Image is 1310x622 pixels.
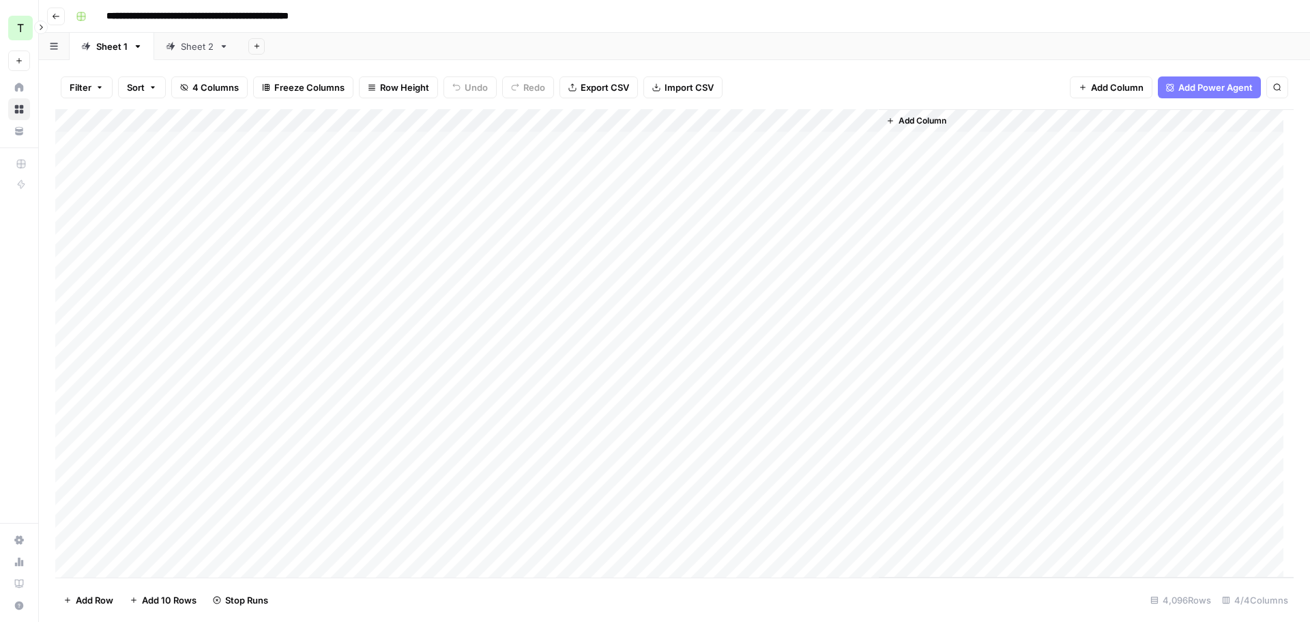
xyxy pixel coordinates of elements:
a: Learning Hub [8,573,30,595]
span: Import CSV [665,81,714,94]
button: Add Row [55,589,121,611]
span: Add Column [1091,81,1144,94]
span: Add 10 Rows [142,593,196,607]
div: 4,096 Rows [1145,589,1217,611]
span: Export CSV [581,81,629,94]
button: Sort [118,76,166,98]
span: Add Power Agent [1178,81,1253,94]
span: Stop Runs [225,593,268,607]
button: Add Column [1070,76,1152,98]
span: Sort [127,81,145,94]
span: Row Height [380,81,429,94]
span: Add Row [76,593,113,607]
button: Redo [502,76,554,98]
button: Filter [61,76,113,98]
button: 4 Columns [171,76,248,98]
a: Browse [8,98,30,120]
button: Add Power Agent [1158,76,1261,98]
button: Undo [443,76,497,98]
a: Usage [8,551,30,573]
a: Home [8,76,30,98]
div: Sheet 2 [181,40,214,53]
button: Import CSV [643,76,723,98]
button: Export CSV [559,76,638,98]
span: Freeze Columns [274,81,345,94]
button: Stop Runs [205,589,276,611]
div: Sheet 1 [96,40,128,53]
span: Redo [523,81,545,94]
span: 4 Columns [192,81,239,94]
span: Filter [70,81,91,94]
a: Sheet 2 [154,33,240,60]
button: Workspace: TY SEO Team [8,11,30,45]
a: Your Data [8,120,30,142]
button: Add 10 Rows [121,589,205,611]
a: Sheet 1 [70,33,154,60]
span: Undo [465,81,488,94]
div: 4/4 Columns [1217,589,1294,611]
button: Add Column [881,112,952,130]
button: Freeze Columns [253,76,353,98]
a: Settings [8,529,30,551]
span: Add Column [899,115,946,127]
button: Row Height [359,76,438,98]
button: Help + Support [8,595,30,617]
span: T [17,20,24,36]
